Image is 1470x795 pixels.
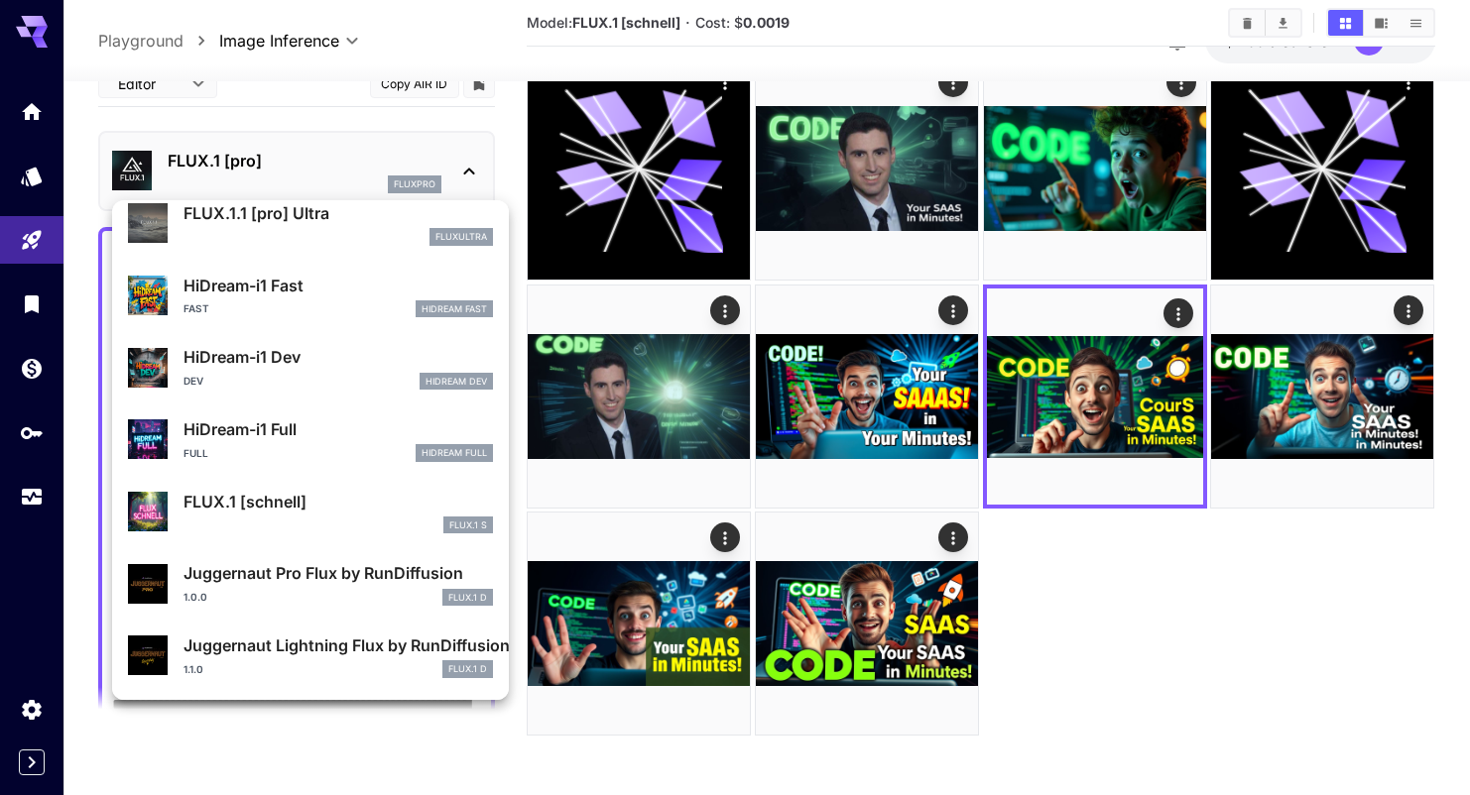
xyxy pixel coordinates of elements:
[184,561,493,585] p: Juggernaut Pro Flux by RunDiffusion
[184,662,203,677] p: 1.1.0
[184,345,493,369] p: HiDream-i1 Dev
[128,482,493,542] div: FLUX.1 [schnell]FLUX.1 S
[184,274,493,297] p: HiDream-i1 Fast
[184,490,493,513] p: FLUX.1 [schnell]
[426,375,487,389] p: HiDream Dev
[184,633,493,657] p: Juggernaut Lightning Flux by RunDiffusion
[184,590,207,605] p: 1.0.0
[448,662,487,676] p: FLUX.1 D
[184,201,493,225] p: FLUX.1.1 [pro] Ultra
[449,518,487,532] p: FLUX.1 S
[422,302,487,316] p: HiDream Fast
[184,417,493,441] p: HiDream-i1 Full
[448,591,487,605] p: FLUX.1 D
[128,553,493,614] div: Juggernaut Pro Flux by RunDiffusion1.0.0FLUX.1 D
[184,446,208,461] p: Full
[128,625,493,686] div: Juggernaut Lightning Flux by RunDiffusion1.1.0FLUX.1 D
[422,446,487,460] p: HiDream Full
[184,374,203,389] p: Dev
[128,409,493,470] div: HiDream-i1 FullFullHiDream Full
[128,266,493,326] div: HiDream-i1 FastFastHiDream Fast
[128,193,493,254] div: FLUX.1.1 [pro] Ultrafluxultra
[435,230,487,244] p: fluxultra
[184,301,209,316] p: Fast
[128,337,493,397] div: HiDream-i1 DevDevHiDream Dev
